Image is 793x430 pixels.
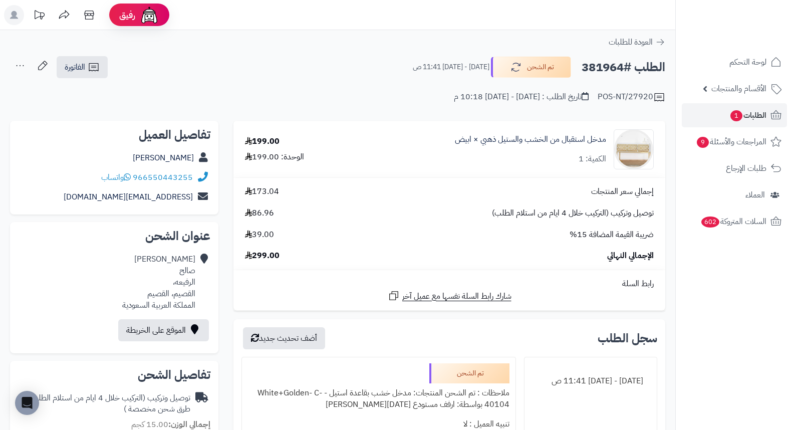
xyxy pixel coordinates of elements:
small: [DATE] - [DATE] 11:41 ص [413,62,489,72]
div: رابط السلة [237,278,661,290]
span: لوحة التحكم [729,55,766,69]
a: العودة للطلبات [609,36,665,48]
h2: تفاصيل الشحن [18,369,210,381]
a: شارك رابط السلة نفسها مع عميل آخر [388,290,511,302]
div: 199.00 [245,136,280,147]
span: العودة للطلبات [609,36,653,48]
h3: سجل الطلب [598,332,657,344]
img: 1746014611-1-90x90.jpg [614,129,653,169]
h2: الطلب #381964 [582,57,665,78]
a: الموقع على الخريطة [118,319,209,341]
span: 1 [730,110,742,121]
div: [DATE] - [DATE] 11:41 ص [531,371,651,391]
img: logo-2.png [725,27,783,48]
button: أضف تحديث جديد [243,327,325,349]
span: 39.00 [245,229,274,241]
a: لوحة التحكم [682,50,787,74]
a: مدخل استقبال من الخشب والستيل ذهبي × ابيض [455,134,606,145]
span: الأقسام والمنتجات [711,82,766,96]
a: 966550443255 [133,171,193,183]
span: 86.96 [245,207,274,219]
h2: عنوان الشحن [18,230,210,242]
button: تم الشحن [491,57,571,78]
span: السلات المتروكة [700,214,766,229]
a: العملاء [682,183,787,207]
div: الوحدة: 199.00 [245,151,304,163]
div: تم الشحن [429,363,509,383]
a: [EMAIL_ADDRESS][DOMAIN_NAME] [64,191,193,203]
a: [PERSON_NAME] [133,152,194,164]
div: POS-NT/27920 [598,91,665,103]
a: المراجعات والأسئلة9 [682,130,787,154]
a: الفاتورة [57,56,108,78]
span: شارك رابط السلة نفسها مع عميل آخر [402,291,511,302]
span: إجمالي سعر المنتجات [591,186,654,197]
div: ملاحظات : تم الشحن المنتجات: مدخل خشب بقاعدة استيل - White+Golden- C-40104 بواسطة: ارفف مستودع [D... [248,383,509,414]
div: الكمية: 1 [579,153,606,165]
span: الفاتورة [65,61,85,73]
a: الطلبات1 [682,103,787,127]
span: العملاء [745,188,765,202]
span: ضريبة القيمة المضافة 15% [570,229,654,241]
span: 299.00 [245,250,280,262]
h2: تفاصيل العميل [18,129,210,141]
span: 602 [701,217,719,228]
img: ai-face.png [139,5,159,25]
span: 9 [697,137,709,148]
span: توصيل وتركيب (التركيب خلال 4 ايام من استلام الطلب) [492,207,654,219]
a: تحديثات المنصة [27,5,52,28]
div: تاريخ الطلب : [DATE] - [DATE] 10:18 م [454,91,589,103]
a: السلات المتروكة602 [682,209,787,234]
span: الطلبات [729,108,766,122]
div: توصيل وتركيب (التركيب خلال 4 ايام من استلام الطلب) [18,392,190,415]
a: واتساب [101,171,131,183]
div: [PERSON_NAME] صالح الرفيعه، القصيم، القصيم المملكة العربية السعودية [122,254,195,311]
a: طلبات الإرجاع [682,156,787,180]
span: 173.04 [245,186,279,197]
span: رفيق [119,9,135,21]
span: الإجمالي النهائي [607,250,654,262]
span: المراجعات والأسئلة [696,135,766,149]
div: Open Intercom Messenger [15,391,39,415]
span: طلبات الإرجاع [726,161,766,175]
